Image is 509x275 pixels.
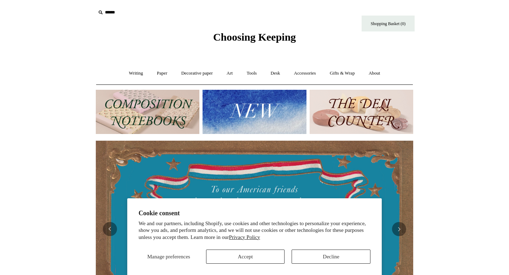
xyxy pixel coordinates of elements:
[362,64,387,83] a: About
[139,210,370,217] h2: Cookie consent
[206,250,285,264] button: Accept
[392,222,406,236] button: Next
[240,64,263,83] a: Tools
[323,64,361,83] a: Gifts & Wrap
[310,90,413,134] img: The Deli Counter
[151,64,174,83] a: Paper
[139,220,370,241] p: We and our partners, including Shopify, use cookies and other technologies to personalize your ex...
[288,64,322,83] a: Accessories
[362,16,415,31] a: Shopping Basket (0)
[292,250,370,264] button: Decline
[264,64,287,83] a: Desk
[213,37,296,42] a: Choosing Keeping
[103,222,117,236] button: Previous
[213,31,296,43] span: Choosing Keeping
[139,250,199,264] button: Manage preferences
[175,64,219,83] a: Decorative paper
[220,64,239,83] a: Art
[229,234,260,240] a: Privacy Policy
[96,90,199,134] img: 202302 Composition ledgers.jpg__PID:69722ee6-fa44-49dd-a067-31375e5d54ec
[123,64,150,83] a: Writing
[147,254,190,259] span: Manage preferences
[203,90,306,134] img: New.jpg__PID:f73bdf93-380a-4a35-bcfe-7823039498e1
